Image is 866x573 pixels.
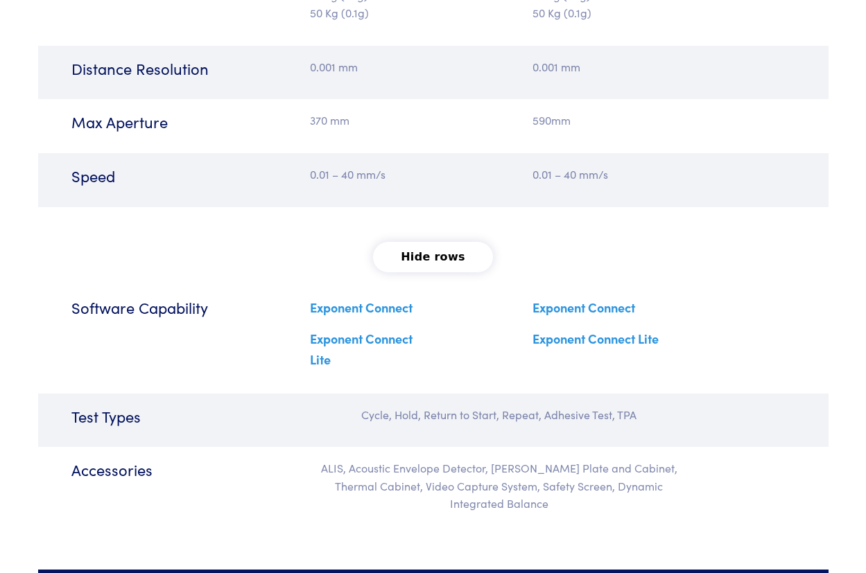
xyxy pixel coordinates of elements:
p: 0.01 – 40 mm/s [532,166,754,184]
h6: Test Types [71,406,293,427]
p: ALIS, Acoustic Envelope Detector, [PERSON_NAME] Plate and Cabinet, Thermal Cabinet, Video Capture... [310,459,689,513]
h6: Accessories [71,459,293,481]
p: 590mm [532,112,754,130]
p: 0.001 mm [532,58,754,76]
h6: Distance Resolution [71,58,293,80]
p: 0.001 mm [310,58,425,76]
a: Exponent Connect [310,299,413,316]
h6: Software Capability [71,297,293,319]
button: Hide rows [373,242,493,272]
h6: Max Aperture [71,112,293,133]
p: 370 mm [310,112,425,130]
a: Exponent Connect Lite [532,330,659,347]
p: Cycle, Hold, Return to Start, Repeat, Adhesive Test, TPA [310,406,689,424]
a: Exponent Connect Lite [310,330,413,368]
p: 0.01 – 40 mm/s [310,166,425,184]
a: Exponent Connect [532,299,635,316]
h6: Speed [71,166,293,187]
